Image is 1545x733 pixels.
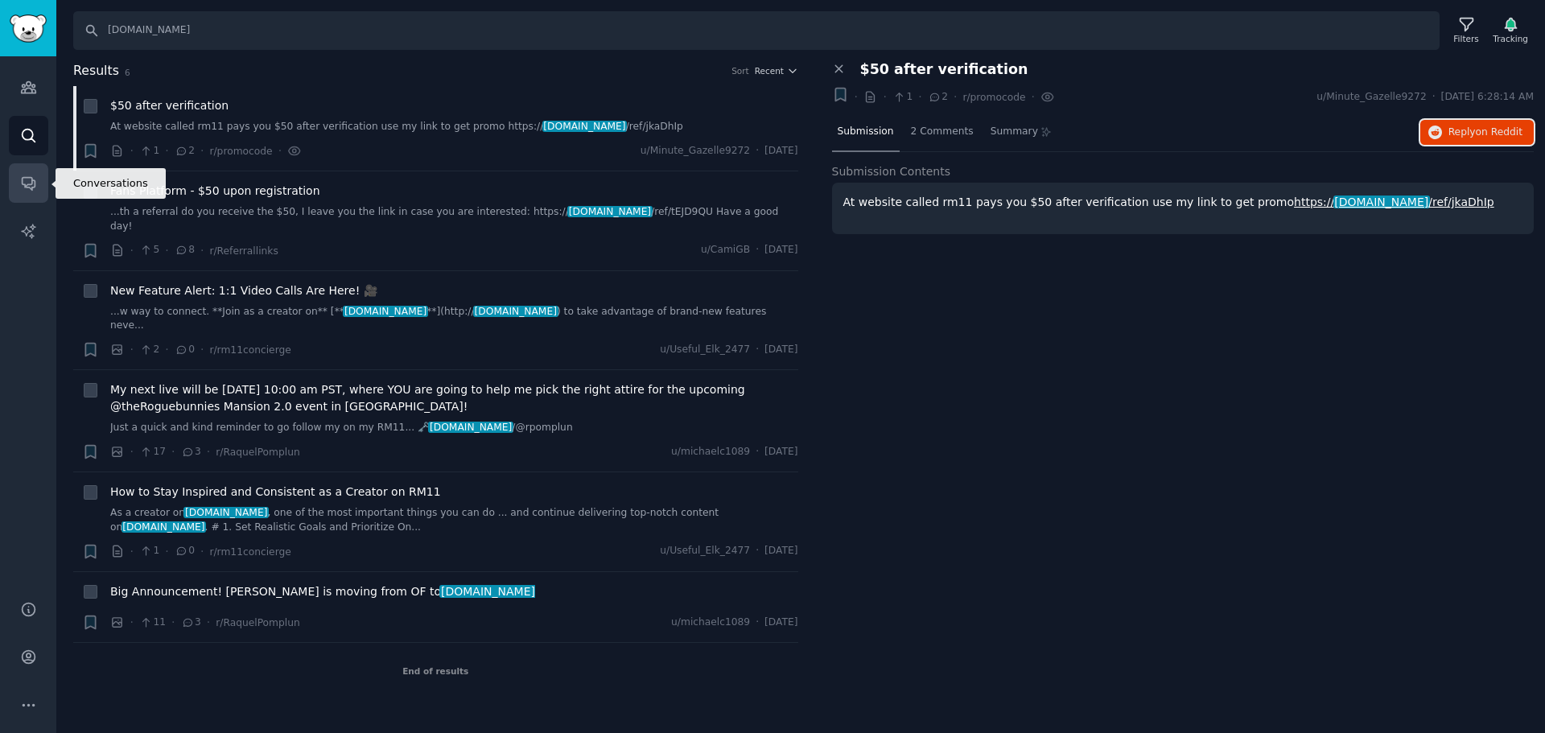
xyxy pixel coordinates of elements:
[838,125,894,139] span: Submission
[207,614,210,631] span: ·
[1333,196,1430,208] span: [DOMAIN_NAME]
[130,341,134,358] span: ·
[209,245,278,257] span: r/Referrallinks
[175,243,195,257] span: 8
[139,144,159,159] span: 1
[756,544,759,558] span: ·
[175,343,195,357] span: 0
[209,146,272,157] span: r/promocode
[701,243,750,257] span: u/CamiGB
[1453,33,1478,44] div: Filters
[139,243,159,257] span: 5
[671,616,750,630] span: u/michaelc1089
[1432,90,1436,105] span: ·
[962,92,1025,103] span: r/promocode
[207,443,210,460] span: ·
[130,614,134,631] span: ·
[756,445,759,459] span: ·
[139,616,166,630] span: 11
[439,585,536,598] span: [DOMAIN_NAME]
[1487,14,1534,47] button: Tracking
[1032,89,1035,105] span: ·
[216,617,299,628] span: r/RaquelPomplun
[110,305,798,333] a: ...w way to connect. **Join as a creator on** [**[DOMAIN_NAME]**](http://[DOMAIN_NAME]) to take a...
[200,341,204,358] span: ·
[165,142,168,159] span: ·
[343,306,428,317] span: [DOMAIN_NAME]
[1441,90,1534,105] span: [DATE] 6:28:14 AM
[756,343,759,357] span: ·
[855,89,858,105] span: ·
[110,583,535,600] a: Big Announcement! [PERSON_NAME] is moving from OF to[DOMAIN_NAME]
[832,163,951,180] span: Submission Contents
[181,445,201,459] span: 3
[110,583,535,600] span: Big Announcement! [PERSON_NAME] is moving from OF to
[991,125,1038,139] span: Summary
[567,206,653,217] span: [DOMAIN_NAME]
[110,381,798,415] a: My next live will be [DATE] 10:00 am PST, where YOU are going to help me pick the right attire fo...
[764,144,797,159] span: [DATE]
[756,144,759,159] span: ·
[139,445,166,459] span: 17
[200,142,204,159] span: ·
[110,97,229,114] span: $50 after verification
[764,544,797,558] span: [DATE]
[122,521,207,533] span: [DOMAIN_NAME]
[139,343,159,357] span: 2
[130,242,134,259] span: ·
[1448,126,1522,140] span: Reply
[428,422,513,433] span: [DOMAIN_NAME]
[928,90,948,105] span: 2
[110,120,798,134] a: At website called rm11 pays you $50 after verification use my link to get promo https://[DOMAIN_N...
[892,90,913,105] span: 1
[171,614,175,631] span: ·
[110,205,798,233] a: ...th a referral do you receive the $50, I leave you the link in case you are interested: https:/...
[183,507,269,518] span: [DOMAIN_NAME]
[139,544,159,558] span: 1
[918,89,921,105] span: ·
[216,447,299,458] span: r/RaquelPomplun
[731,65,749,76] div: Sort
[473,306,558,317] span: [DOMAIN_NAME]
[10,14,47,43] img: GummySearch logo
[110,484,441,500] a: How to Stay Inspired and Consistent as a Creator on RM11
[756,616,759,630] span: ·
[911,125,974,139] span: 2 Comments
[671,445,750,459] span: u/michaelc1089
[110,282,377,299] a: New Feature Alert: 1:1 Video Calls Are Here! 🎥
[73,643,798,699] div: End of results
[1476,126,1522,138] span: on Reddit
[1493,33,1528,44] div: Tracking
[209,344,290,356] span: r/rm11concierge
[755,65,784,76] span: Recent
[1316,90,1426,105] span: u/Minute_Gazelle9272
[200,242,204,259] span: ·
[1294,196,1494,208] a: https://[DOMAIN_NAME]/ref/jkaDhIp
[764,243,797,257] span: [DATE]
[764,616,797,630] span: [DATE]
[660,343,750,357] span: u/Useful_Elk_2477
[165,242,168,259] span: ·
[200,543,204,560] span: ·
[764,445,797,459] span: [DATE]
[130,142,134,159] span: ·
[756,243,759,257] span: ·
[125,68,130,77] span: 6
[764,343,797,357] span: [DATE]
[843,194,1523,211] p: At website called rm11 pays you $50 after verification use my link to get promo
[175,544,195,558] span: 0
[165,341,168,358] span: ·
[110,183,320,200] a: Fans Platform - $50 upon registration
[209,546,290,558] span: r/rm11concierge
[542,121,628,132] span: [DOMAIN_NAME]
[181,616,201,630] span: 3
[860,61,1028,78] span: $50 after verification
[73,11,1440,50] input: Search Keyword
[1420,120,1534,146] button: Replyon Reddit
[130,443,134,460] span: ·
